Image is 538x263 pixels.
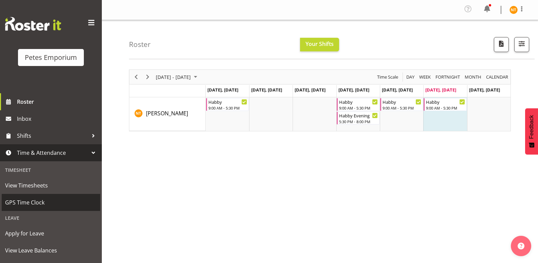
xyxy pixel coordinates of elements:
div: 5:30 PM - 8:00 PM [339,119,378,124]
a: View Leave Balances [2,242,100,259]
div: 9:00 AM - 5:30 PM [383,105,421,111]
td: Nicole Thomson resource [129,97,206,131]
button: September 01 - 07, 2025 [155,73,200,81]
button: Download a PDF of the roster according to the set date range. [494,37,509,52]
div: Habby [383,98,421,105]
span: [DATE], [DATE] [251,87,282,93]
span: Shifts [17,131,88,141]
span: Week [419,73,431,81]
span: Month [464,73,482,81]
span: [DATE], [DATE] [207,87,238,93]
span: Time & Attendance [17,148,88,158]
a: View Timesheets [2,177,100,194]
div: 9:00 AM - 5:30 PM [339,105,378,111]
span: [DATE], [DATE] [338,87,369,93]
span: calendar [485,73,509,81]
div: Nicole Thomson"s event - Habby Evening Begin From Thursday, September 4, 2025 at 5:30:00 PM GMT+1... [337,112,379,125]
span: [DATE] - [DATE] [155,73,191,81]
div: Leave [2,211,100,225]
div: Habby Evening [339,112,378,119]
span: [DATE], [DATE] [425,87,456,93]
span: [DATE], [DATE] [295,87,326,93]
img: nicole-thomson8388.jpg [509,6,518,14]
span: [DATE], [DATE] [469,87,500,93]
span: View Timesheets [5,180,97,191]
button: Timeline Month [464,73,483,81]
div: Habby [426,98,465,105]
div: Habby [208,98,247,105]
button: Month [485,73,509,81]
button: Next [143,73,152,81]
div: Nicole Thomson"s event - Habby Begin From Thursday, September 4, 2025 at 9:00:00 AM GMT+12:00 End... [337,98,379,111]
span: Feedback [528,115,535,139]
div: Timeline Week of September 6, 2025 [129,69,511,131]
button: Previous [132,73,141,81]
table: Timeline Week of September 6, 2025 [206,97,511,131]
div: Previous [130,70,142,84]
div: Nicole Thomson"s event - Habby Begin From Monday, September 1, 2025 at 9:00:00 AM GMT+12:00 Ends ... [206,98,249,111]
div: Next [142,70,153,84]
img: help-xxl-2.png [518,243,524,249]
button: Timeline Day [405,73,416,81]
span: Inbox [17,114,98,124]
span: Fortnight [435,73,461,81]
div: Habby [339,98,378,105]
button: Fortnight [434,73,461,81]
button: Filter Shifts [514,37,529,52]
span: GPS Time Clock [5,197,97,208]
span: Apply for Leave [5,228,97,239]
span: Day [406,73,415,81]
span: [DATE], [DATE] [382,87,413,93]
div: Nicole Thomson"s event - Habby Begin From Friday, September 5, 2025 at 9:00:00 AM GMT+12:00 Ends ... [380,98,423,111]
div: 9:00 AM - 5:30 PM [208,105,247,111]
button: Your Shifts [300,38,339,51]
span: Roster [17,97,98,107]
a: [PERSON_NAME] [146,109,188,117]
div: Timesheet [2,163,100,177]
div: Nicole Thomson"s event - Habby Begin From Saturday, September 6, 2025 at 9:00:00 AM GMT+12:00 End... [424,98,466,111]
button: Feedback - Show survey [525,108,538,154]
h4: Roster [129,40,151,48]
img: Rosterit website logo [5,17,61,31]
div: Petes Emporium [25,52,77,63]
a: Apply for Leave [2,225,100,242]
button: Timeline Week [418,73,432,81]
div: 9:00 AM - 5:30 PM [426,105,465,111]
span: View Leave Balances [5,245,97,256]
a: GPS Time Clock [2,194,100,211]
button: Time Scale [376,73,400,81]
span: Time Scale [376,73,399,81]
span: Your Shifts [305,40,334,48]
